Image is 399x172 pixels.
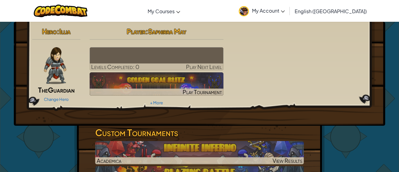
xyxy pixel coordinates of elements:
span: Play Tournament [183,88,222,95]
span: Academica [97,157,121,164]
a: My Courses [145,3,183,19]
a: AcademicaView Results [95,141,304,164]
span: My Account [252,7,285,14]
img: Golden Goal [90,72,224,96]
img: CodeCombat logo [34,5,87,17]
h3: Custom Tournaments [95,126,304,140]
a: Change Hero [44,97,69,102]
a: Play Next Level [90,47,224,71]
span: Hero [42,27,57,36]
a: My Account [236,1,288,21]
span: View Results [273,157,302,164]
span: : [57,27,59,36]
a: Play Tournament [90,72,224,96]
img: guardian-pose.png [44,47,66,84]
span: Play Next Level [186,63,222,70]
span: English ([GEOGRAPHIC_DATA]) [295,8,367,14]
img: avatar [239,6,249,16]
span: Saphirra May [148,27,186,36]
span: My Courses [148,8,175,14]
a: + More [150,100,163,105]
span: Player [127,27,145,36]
span: Guardian [48,86,75,94]
span: The [38,86,48,94]
span: Illia [59,27,71,36]
span: Levels Completed: 0 [91,63,139,70]
a: English ([GEOGRAPHIC_DATA]) [292,3,370,19]
span: : [145,27,148,36]
img: Infinite Inferno [95,141,304,164]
